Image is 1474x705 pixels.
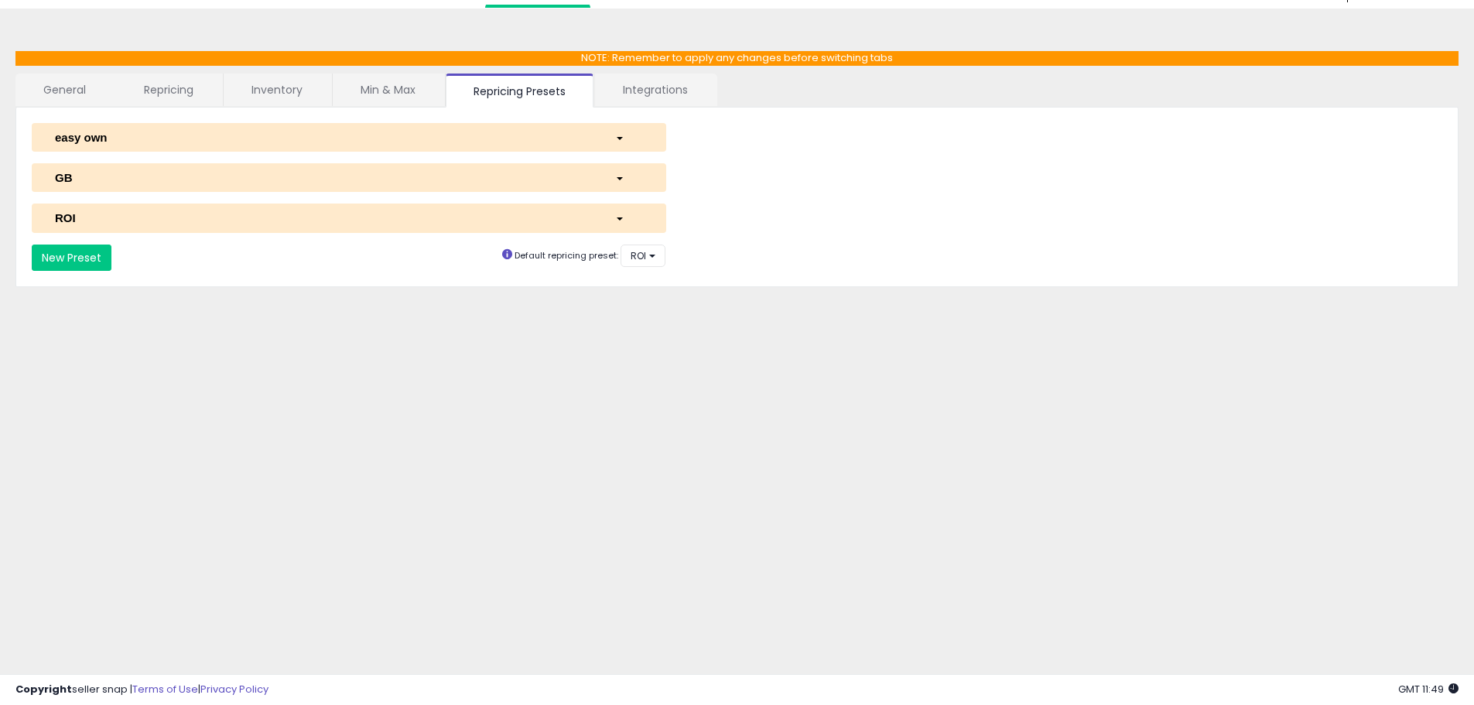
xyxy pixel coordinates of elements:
[15,682,72,696] strong: Copyright
[1398,682,1459,696] span: 2025-09-12 11:49 GMT
[43,169,604,186] div: GB
[15,51,1459,66] p: NOTE: Remember to apply any changes before switching tabs
[631,249,646,262] span: ROI
[132,682,198,696] a: Terms of Use
[15,74,115,106] a: General
[43,129,604,145] div: easy own
[595,74,716,106] a: Integrations
[621,245,665,267] button: ROI
[116,74,221,106] a: Repricing
[15,683,268,697] div: seller snap | |
[224,74,330,106] a: Inventory
[32,204,666,232] button: ROI
[43,210,604,226] div: ROI
[446,74,593,108] a: Repricing Presets
[515,249,618,262] small: Default repricing preset:
[32,123,666,152] button: easy own
[200,682,268,696] a: Privacy Policy
[32,163,666,192] button: GB
[32,245,111,271] button: New Preset
[333,74,443,106] a: Min & Max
